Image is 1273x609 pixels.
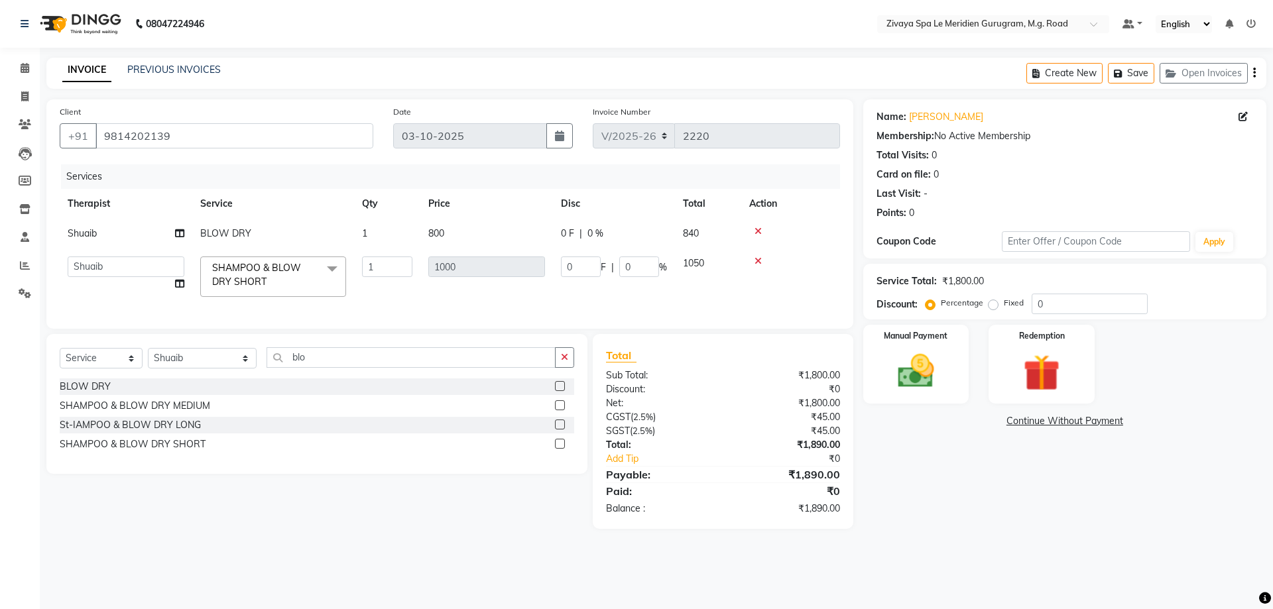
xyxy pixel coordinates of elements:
[675,189,741,219] th: Total
[723,483,849,499] div: ₹0
[924,187,928,201] div: -
[596,502,723,516] div: Balance :
[884,330,947,342] label: Manual Payment
[909,206,914,220] div: 0
[596,438,723,452] div: Total:
[877,110,906,124] div: Name:
[866,414,1264,428] a: Continue Without Payment
[1195,232,1233,252] button: Apply
[659,260,667,274] span: %
[596,368,723,382] div: Sub Total:
[683,227,699,239] span: 840
[60,380,111,394] div: BLOW DRY
[587,227,603,241] span: 0 %
[127,64,221,76] a: PREVIOUS INVOICES
[593,106,650,118] label: Invoice Number
[877,298,918,311] div: Discount:
[877,148,929,162] div: Total Visits:
[420,189,553,219] th: Price
[146,5,204,42] b: 08047224946
[606,411,631,423] span: CGST
[723,502,849,516] div: ₹1,890.00
[596,396,723,410] div: Net:
[611,260,614,274] span: |
[886,350,946,392] img: _cash.svg
[1019,330,1065,342] label: Redemption
[877,235,1002,249] div: Coupon Code
[877,206,906,220] div: Points:
[723,368,849,382] div: ₹1,800.00
[428,227,444,239] span: 800
[267,347,556,368] input: Search or Scan
[200,227,251,239] span: BLOW DRY
[1108,63,1154,83] button: Save
[362,227,367,239] span: 1
[1160,63,1248,83] button: Open Invoices
[34,5,125,42] img: logo
[723,424,849,438] div: ₹45.00
[723,467,849,482] div: ₹1,890.00
[1026,63,1103,83] button: Create New
[877,274,937,288] div: Service Total:
[723,438,849,452] div: ₹1,890.00
[942,274,984,288] div: ₹1,800.00
[553,189,675,219] th: Disc
[1002,231,1190,252] input: Enter Offer / Coupon Code
[909,110,983,124] a: [PERSON_NAME]
[932,148,937,162] div: 0
[192,189,354,219] th: Service
[877,129,1253,143] div: No Active Membership
[596,483,723,499] div: Paid:
[723,382,849,396] div: ₹0
[683,257,704,269] span: 1050
[61,164,850,189] div: Services
[60,418,201,432] div: St-IAMPOO & BLOW DRY LONG
[596,382,723,396] div: Discount:
[393,106,411,118] label: Date
[877,187,921,201] div: Last Visit:
[744,452,849,466] div: ₹0
[596,467,723,482] div: Payable:
[596,452,744,466] a: Add Tip
[723,410,849,424] div: ₹45.00
[68,227,97,239] span: Shuaib
[601,260,606,274] span: F
[1012,350,1071,396] img: _gift.svg
[561,227,574,241] span: 0 F
[877,129,934,143] div: Membership:
[579,227,582,241] span: |
[212,262,301,288] span: SHAMPOO & BLOW DRY SHORT
[723,396,849,410] div: ₹1,800.00
[633,425,652,436] span: 2.5%
[60,106,81,118] label: Client
[95,123,373,148] input: Search by Name/Mobile/Email/Code
[877,168,931,182] div: Card on file:
[60,437,206,451] div: SHAMPOO & BLOW DRY SHORT
[941,297,983,309] label: Percentage
[596,410,723,424] div: ( )
[633,412,653,422] span: 2.5%
[596,424,723,438] div: ( )
[1004,297,1024,309] label: Fixed
[60,123,97,148] button: +91
[606,425,630,437] span: SGST
[60,399,210,413] div: SHAMPOO & BLOW DRY MEDIUM
[267,276,273,288] a: x
[62,58,111,82] a: INVOICE
[741,189,840,219] th: Action
[60,189,192,219] th: Therapist
[934,168,939,182] div: 0
[354,189,420,219] th: Qty
[606,349,636,362] span: Total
